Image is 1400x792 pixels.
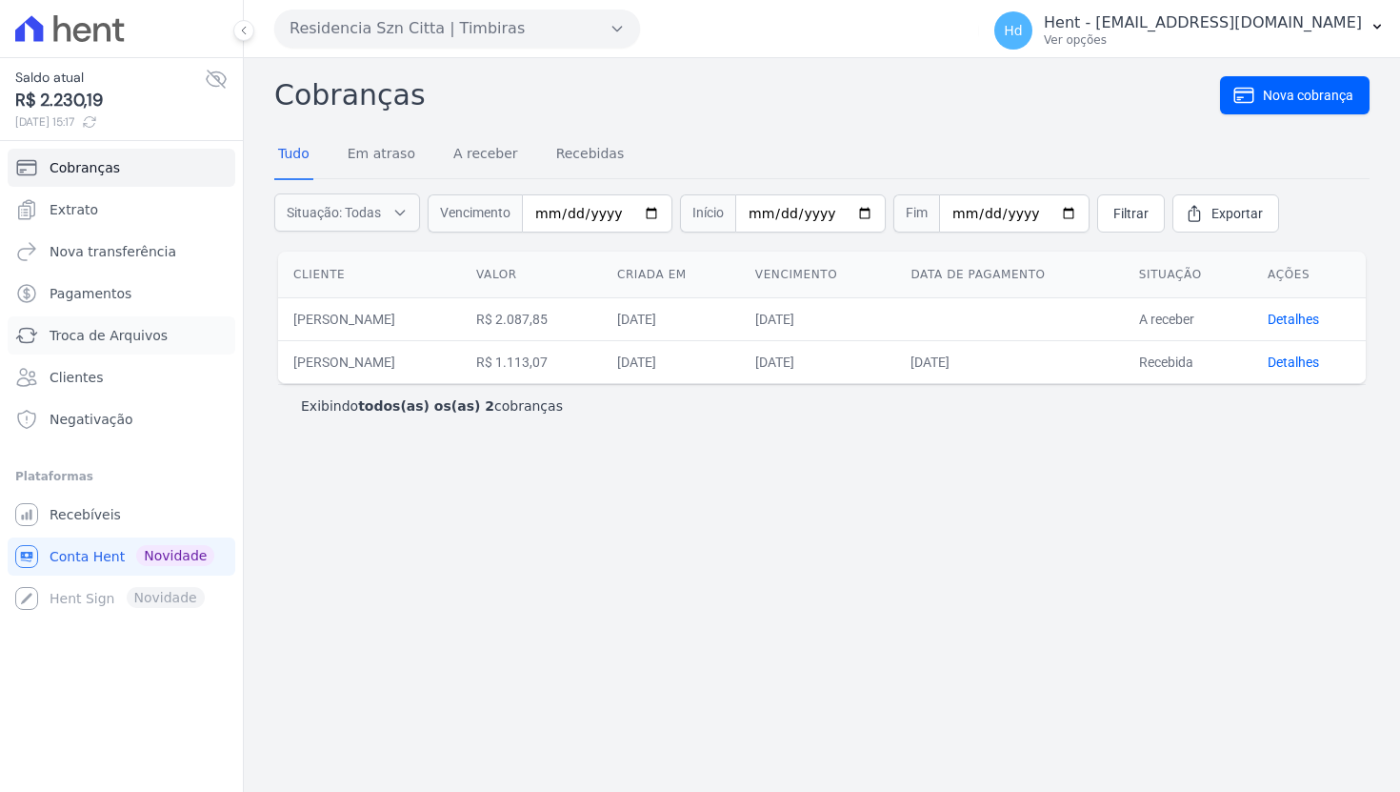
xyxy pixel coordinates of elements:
nav: Sidebar [15,149,228,618]
div: Plataformas [15,465,228,488]
a: Clientes [8,358,235,396]
span: Hd [1004,24,1022,37]
span: R$ 2.230,19 [15,88,205,113]
span: Troca de Arquivos [50,326,168,345]
th: Cliente [278,252,461,298]
th: Situação [1124,252,1252,298]
span: Conta Hent [50,547,125,566]
td: A receber [1124,297,1252,340]
span: Novidade [136,545,214,566]
span: Negativação [50,410,133,429]
td: [DATE] [895,340,1123,383]
span: Saldo atual [15,68,205,88]
p: Exibindo cobranças [301,396,563,416]
th: Vencimento [740,252,896,298]
a: Cobranças [8,149,235,187]
span: [DATE] 15:17 [15,113,205,131]
span: Nova cobrança [1263,86,1353,105]
a: Nova transferência [8,233,235,271]
td: [DATE] [740,297,896,340]
span: Situação: Todas [287,203,381,222]
th: Ações [1252,252,1366,298]
a: Negativação [8,400,235,438]
h2: Cobranças [274,73,1220,116]
td: R$ 1.113,07 [461,340,602,383]
b: todos(as) os(as) 2 [358,398,494,414]
td: [DATE] [602,340,740,383]
a: Filtrar [1097,194,1165,233]
a: Pagamentos [8,274,235,313]
a: Detalhes [1268,355,1319,370]
a: Troca de Arquivos [8,316,235,355]
td: [PERSON_NAME] [278,297,461,340]
th: Data de pagamento [895,252,1123,298]
p: Hent - [EMAIL_ADDRESS][DOMAIN_NAME] [1044,13,1362,32]
button: Residencia Szn Citta | Timbiras [274,10,640,48]
span: Cobranças [50,158,120,177]
a: Exportar [1172,194,1279,233]
button: Situação: Todas [274,193,420,232]
a: Em atraso [344,131,419,180]
span: Recebíveis [50,505,121,524]
th: Valor [461,252,602,298]
span: Clientes [50,368,103,387]
span: Início [680,194,735,233]
a: A receber [450,131,522,180]
a: Tudo [274,131,313,180]
span: Fim [893,194,939,233]
td: [PERSON_NAME] [278,340,461,383]
span: Extrato [50,200,98,219]
button: Hd Hent - [EMAIL_ADDRESS][DOMAIN_NAME] Ver opções [979,4,1400,57]
span: Filtrar [1113,204,1149,223]
td: [DATE] [740,340,896,383]
a: Detalhes [1268,312,1319,327]
p: Ver opções [1044,32,1362,48]
span: Pagamentos [50,284,131,303]
th: Criada em [602,252,740,298]
span: Nova transferência [50,242,176,261]
a: Conta Hent Novidade [8,538,235,576]
td: Recebida [1124,340,1252,383]
a: Recebidas [552,131,629,180]
td: R$ 2.087,85 [461,297,602,340]
td: [DATE] [602,297,740,340]
a: Nova cobrança [1220,76,1370,114]
span: Exportar [1211,204,1263,223]
a: Recebíveis [8,496,235,534]
span: Vencimento [428,194,522,233]
a: Extrato [8,191,235,229]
